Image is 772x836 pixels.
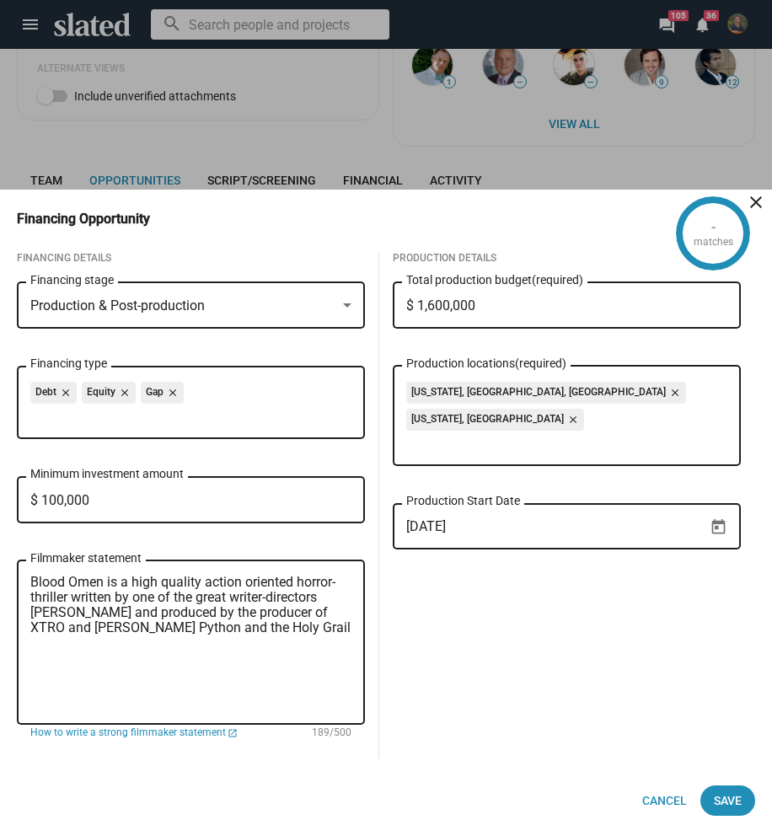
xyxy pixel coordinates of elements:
mat-chip: Debt [30,382,77,404]
a: How to write a strong filmmaker statement [30,726,238,740]
span: Production & Post-production [30,297,205,313]
span: Cancel [642,785,687,816]
mat-icon: close [666,385,681,400]
mat-chip: Equity [82,382,136,404]
span: Save [714,785,742,816]
mat-icon: close [564,412,579,427]
mat-icon: close [115,385,131,400]
span: How to write a strong filmmaker statement [30,726,226,740]
button: Open calendar [704,512,733,542]
mat-icon: launch [228,728,238,738]
mat-icon: close [164,385,179,400]
mat-chip: Gap [141,382,184,404]
div: matches [694,236,733,249]
h3: Financing Opportunity [17,210,174,228]
div: Financing Details [17,252,365,265]
div: Production Details [393,252,741,265]
button: Cancel [629,785,700,816]
button: Save [700,785,755,816]
mat-icon: close [56,385,72,400]
mat-chip: [US_STATE], [GEOGRAPHIC_DATA], [GEOGRAPHIC_DATA] [406,382,686,404]
mat-chip: [US_STATE], [GEOGRAPHIC_DATA] [406,409,584,431]
mat-icon: close [746,192,766,212]
mat-hint: 189/500 [312,726,351,740]
div: - [711,218,716,236]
